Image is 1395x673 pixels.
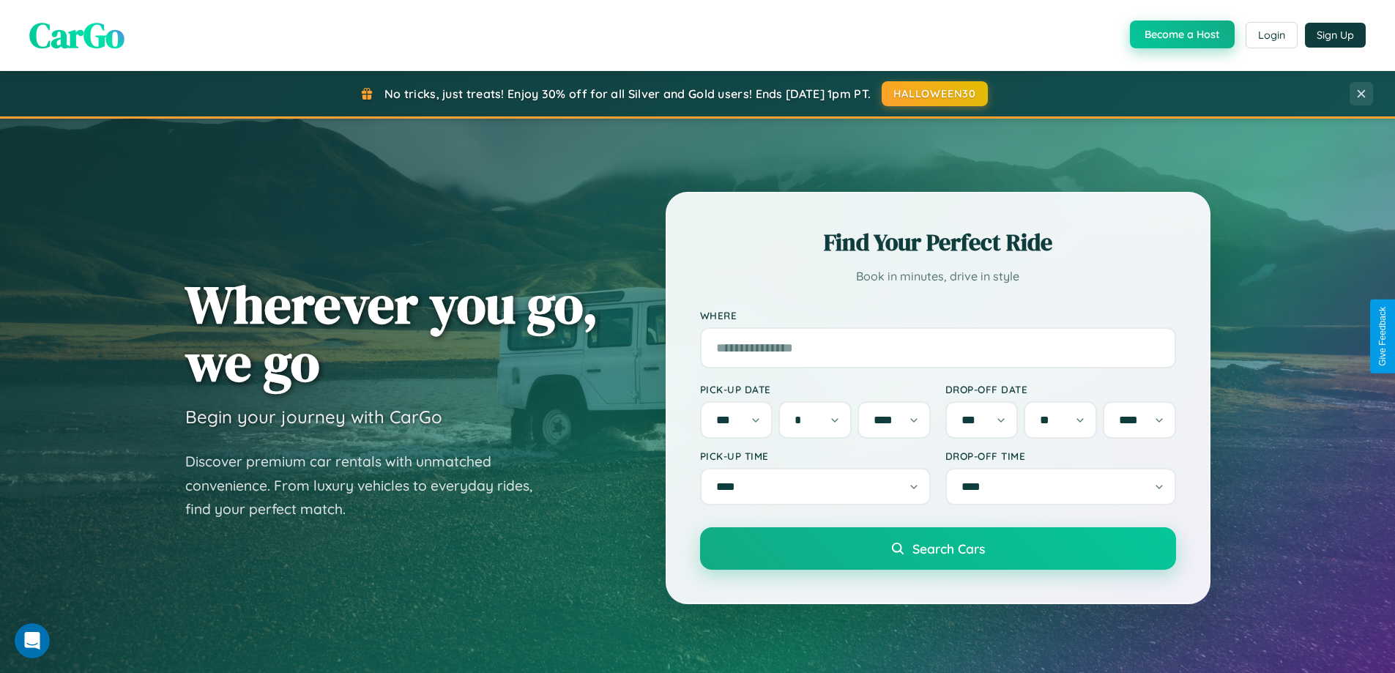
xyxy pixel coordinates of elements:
button: HALLOWEEN30 [882,81,988,106]
h1: Wherever you go, we go [185,275,598,391]
p: Book in minutes, drive in style [700,266,1176,287]
div: Give Feedback [1377,307,1388,366]
label: Where [700,309,1176,321]
label: Drop-off Date [945,383,1176,395]
label: Pick-up Time [700,450,931,462]
label: Drop-off Time [945,450,1176,462]
h3: Begin your journey with CarGo [185,406,442,428]
button: Login [1246,22,1298,48]
label: Pick-up Date [700,383,931,395]
button: Sign Up [1305,23,1366,48]
span: CarGo [29,11,124,59]
button: Search Cars [700,527,1176,570]
iframe: Intercom live chat [15,623,50,658]
span: Search Cars [912,540,985,557]
p: Discover premium car rentals with unmatched convenience. From luxury vehicles to everyday rides, ... [185,450,551,521]
button: Become a Host [1130,21,1235,48]
h2: Find Your Perfect Ride [700,226,1176,259]
span: No tricks, just treats! Enjoy 30% off for all Silver and Gold users! Ends [DATE] 1pm PT. [384,86,871,101]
